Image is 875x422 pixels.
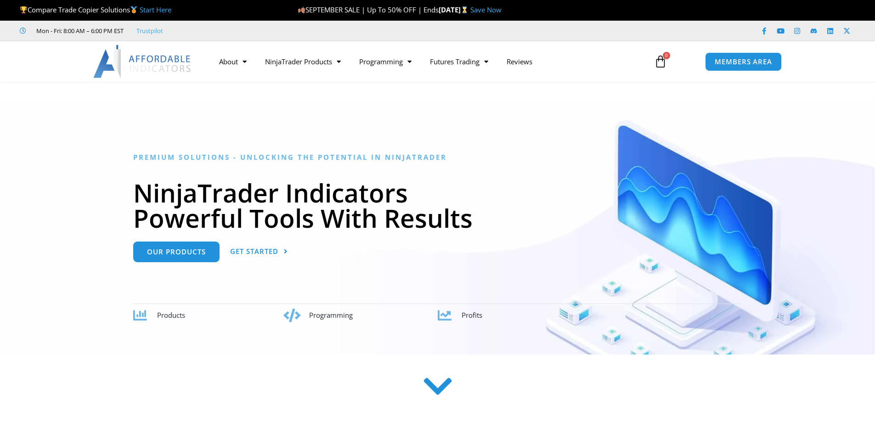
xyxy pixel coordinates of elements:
a: NinjaTrader Products [256,51,350,72]
img: 🥇 [130,6,137,13]
span: MEMBERS AREA [715,58,772,65]
a: MEMBERS AREA [705,52,782,71]
a: Save Now [470,5,502,14]
a: Start Here [140,5,171,14]
h6: Premium Solutions - Unlocking the Potential in NinjaTrader [133,153,742,162]
img: ⌛ [461,6,468,13]
span: Mon - Fri: 8:00 AM – 6:00 PM EST [34,25,124,36]
span: Get Started [230,248,278,255]
span: Profits [462,310,482,320]
span: Compare Trade Copier Solutions [20,5,171,14]
a: Programming [350,51,421,72]
h1: NinjaTrader Indicators Powerful Tools With Results [133,180,742,231]
span: 0 [663,52,670,59]
a: About [210,51,256,72]
a: Get Started [230,242,288,262]
a: Futures Trading [421,51,497,72]
img: LogoAI | Affordable Indicators – NinjaTrader [93,45,192,78]
span: SEPTEMBER SALE | Up To 50% OFF | Ends [298,5,439,14]
span: Products [157,310,185,320]
strong: [DATE] [439,5,470,14]
span: Programming [309,310,353,320]
a: Reviews [497,51,542,72]
nav: Menu [210,51,644,72]
a: 0 [640,48,681,75]
img: 🏆 [20,6,27,13]
span: Our Products [147,248,206,255]
a: Trustpilot [136,25,163,36]
img: 🍂 [298,6,305,13]
a: Our Products [133,242,220,262]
